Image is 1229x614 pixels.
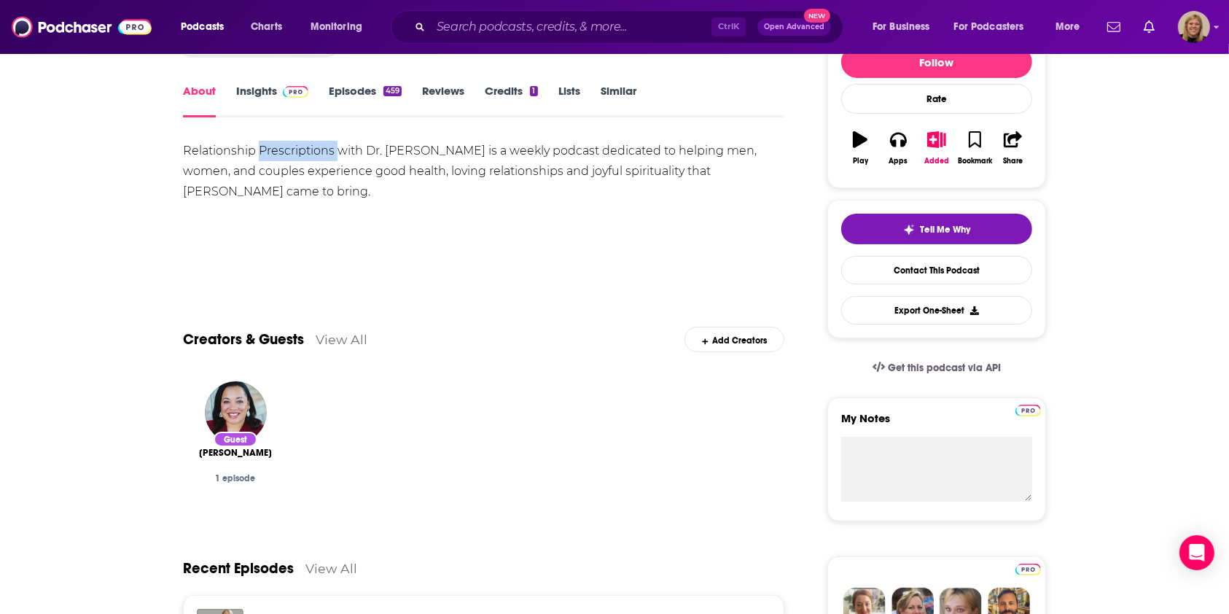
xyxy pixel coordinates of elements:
[558,84,580,117] a: Lists
[183,330,304,349] a: Creators & Guests
[903,224,915,236] img: tell me why sparkle
[1101,15,1126,39] a: Show notifications dropdown
[879,122,917,174] button: Apps
[1178,11,1210,43] button: Show profile menu
[918,122,956,174] button: Added
[921,224,971,236] span: Tell Me Why
[383,86,402,96] div: 459
[1056,17,1080,37] span: More
[861,350,1013,386] a: Get this podcast via API
[311,17,362,37] span: Monitoring
[236,84,308,117] a: InsightsPodchaser Pro
[199,447,272,459] span: [PERSON_NAME]
[181,17,224,37] span: Podcasts
[431,15,711,39] input: Search podcasts, credits, & more...
[195,473,276,483] div: 1 episode
[251,17,282,37] span: Charts
[764,23,824,31] span: Open Advanced
[841,411,1032,437] label: My Notes
[1178,11,1210,43] img: User Profile
[12,13,152,41] img: Podchaser - Follow, Share and Rate Podcasts
[183,141,784,202] div: Relationship Prescriptions with Dr. [PERSON_NAME] is a weekly podcast dedicated to helping men, w...
[841,122,879,174] button: Play
[1015,561,1041,575] a: Pro website
[300,15,381,39] button: open menu
[684,327,784,352] div: Add Creators
[958,157,992,166] div: Bookmark
[405,10,857,44] div: Search podcasts, credits, & more...
[283,86,308,98] img: Podchaser Pro
[1045,15,1099,39] button: open menu
[1179,535,1214,570] div: Open Intercom Messenger
[841,214,1032,244] button: tell me why sparkleTell Me Why
[954,17,1024,37] span: For Podcasters
[924,157,949,166] div: Added
[804,9,830,23] span: New
[422,84,464,117] a: Reviews
[214,432,257,447] div: Guest
[888,362,1001,374] span: Get this podcast via API
[485,84,537,117] a: Credits1
[862,15,948,39] button: open menu
[956,122,994,174] button: Bookmark
[1138,15,1160,39] a: Show notifications dropdown
[183,84,216,117] a: About
[1003,157,1023,166] div: Share
[841,46,1032,78] button: Follow
[305,561,357,576] a: View All
[205,381,267,443] img: Dr. Saundra Dalton-Smith
[994,122,1032,174] button: Share
[171,15,243,39] button: open menu
[841,84,1032,114] div: Rate
[853,157,868,166] div: Play
[1015,405,1041,416] img: Podchaser Pro
[601,84,636,117] a: Similar
[711,18,746,36] span: Ctrl K
[199,447,272,459] a: Dr. Saundra Dalton-Smith
[1015,403,1041,416] a: Pro website
[1015,564,1041,575] img: Podchaser Pro
[329,84,402,117] a: Episodes459
[183,559,294,578] a: Recent Episodes
[841,256,1032,284] a: Contact This Podcast
[530,86,537,96] div: 1
[1178,11,1210,43] span: Logged in as avansolkema
[241,15,291,39] a: Charts
[316,332,367,347] a: View All
[757,18,831,36] button: Open AdvancedNew
[841,296,1032,325] button: Export One-Sheet
[945,15,1045,39] button: open menu
[873,17,930,37] span: For Business
[889,157,908,166] div: Apps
